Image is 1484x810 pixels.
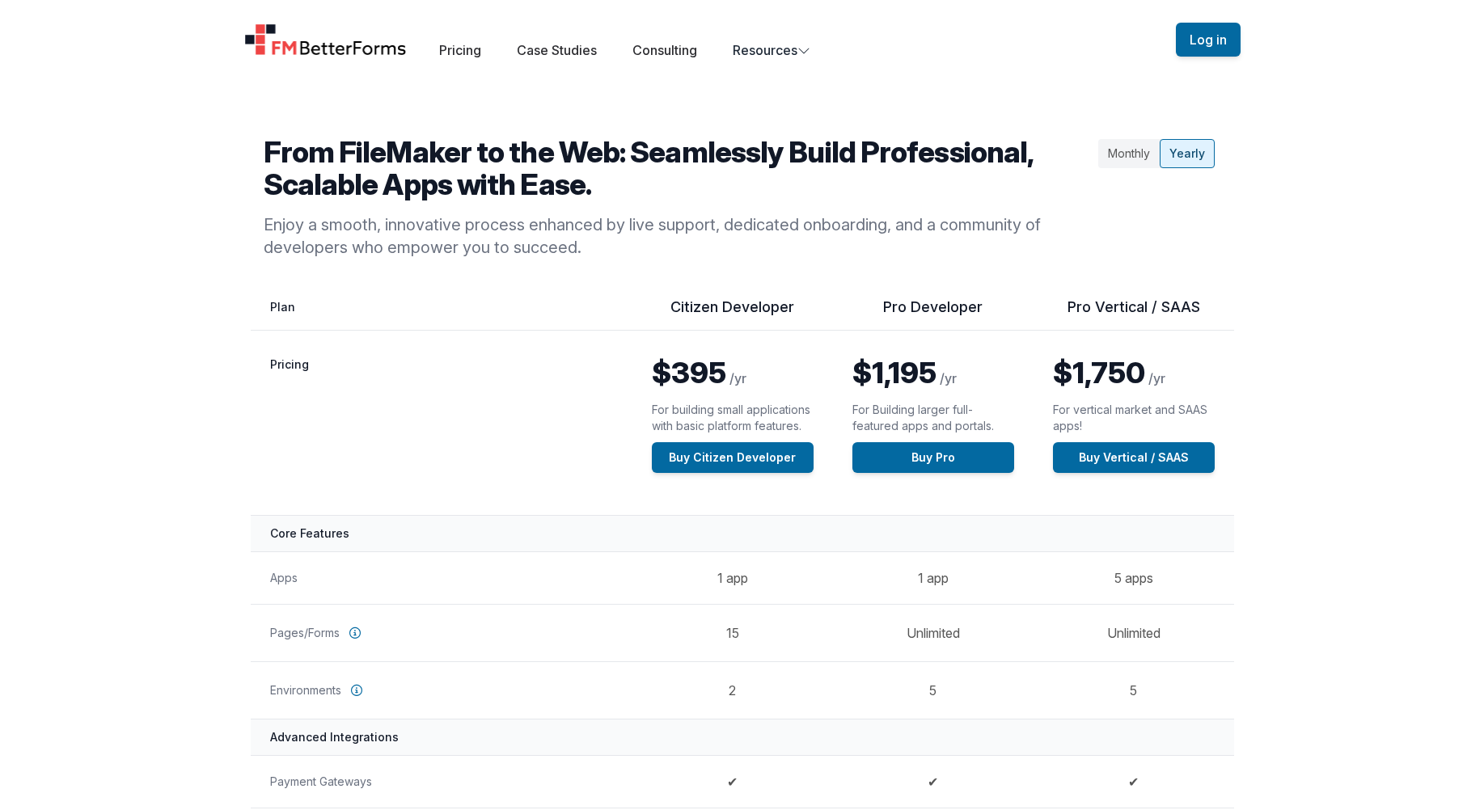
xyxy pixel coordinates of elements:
td: 2 [632,661,833,719]
td: ✔ [833,755,1034,808]
td: 1 app [632,551,833,604]
span: $1,195 [852,355,936,390]
th: Environments [251,661,632,719]
th: Pricing [251,331,632,516]
th: Core Features [251,515,1234,551]
p: For building small applications with basic platform features. [652,402,814,434]
a: Buy Vertical / SAAS [1053,442,1215,473]
td: 1 app [833,551,1034,604]
a: Pricing [439,42,481,58]
td: 5 [1034,661,1234,719]
td: ✔ [1034,755,1234,808]
a: Buy Citizen Developer [652,442,814,473]
th: Payment Gateways [251,755,632,808]
h2: From FileMaker to the Web: Seamlessly Build Professional, Scalable Apps with Ease. [264,136,1092,200]
th: Pro Vertical / SAAS [1034,297,1234,331]
span: /yr [729,370,746,386]
td: 5 apps [1034,551,1234,604]
td: Unlimited [833,604,1034,661]
button: Log in [1176,23,1241,57]
td: Unlimited [1034,604,1234,661]
td: ✔ [632,755,833,808]
th: Pro Developer [833,297,1034,331]
span: Plan [270,300,295,314]
th: Citizen Developer [632,297,833,331]
td: 5 [833,661,1034,719]
th: Advanced Integrations [251,719,1234,755]
a: Case Studies [517,42,597,58]
button: Resources [733,40,810,60]
span: /yr [940,370,957,386]
span: $395 [652,355,726,390]
p: Enjoy a smooth, innovative process enhanced by live support, dedicated onboarding, and a communit... [264,213,1092,259]
a: Home [244,23,408,56]
th: Apps [251,551,632,604]
div: Yearly [1160,139,1215,168]
div: Monthly [1098,139,1160,168]
p: For vertical market and SAAS apps! [1053,402,1215,434]
p: For Building larger full-featured apps and portals. [852,402,1014,434]
span: $1,750 [1053,355,1145,390]
th: Pages/Forms [251,604,632,661]
a: Consulting [632,42,697,58]
a: Buy Pro [852,442,1014,473]
span: /yr [1148,370,1165,386]
td: 15 [632,604,833,661]
nav: Global [225,19,1260,60]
